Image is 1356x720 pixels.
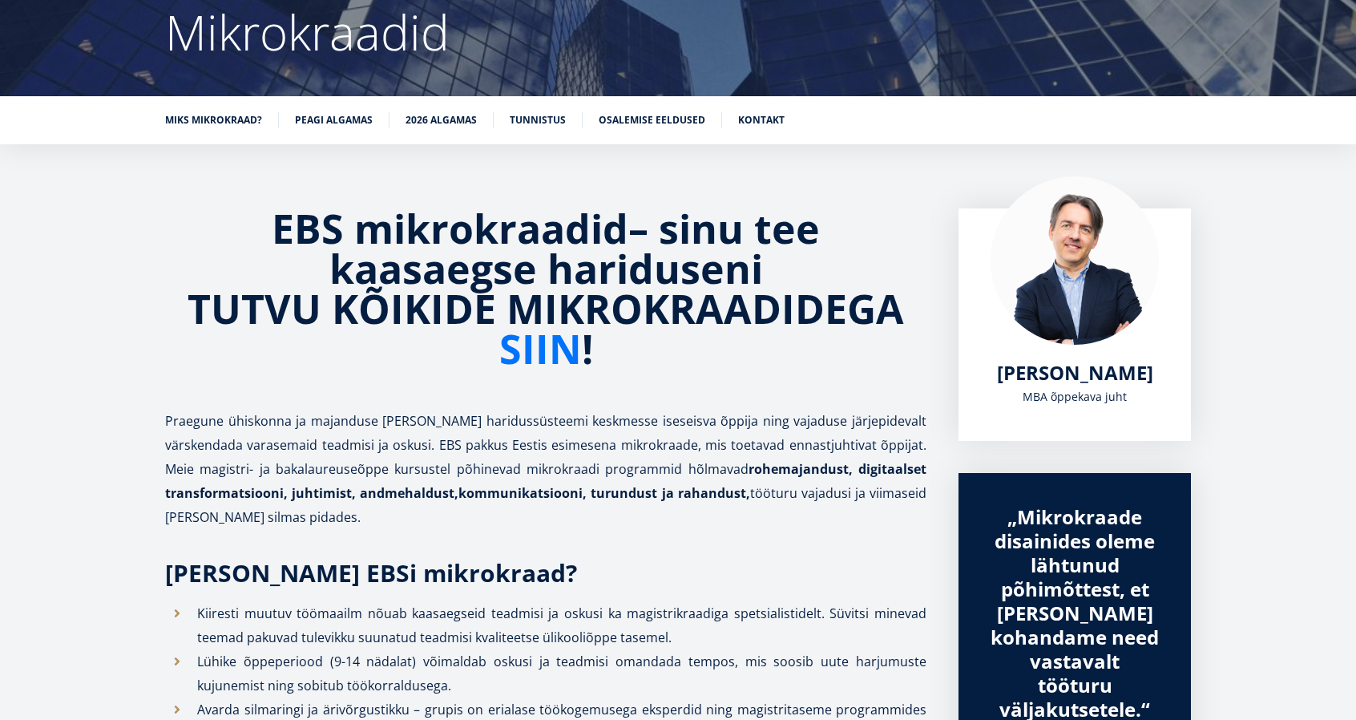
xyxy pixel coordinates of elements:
strong: [PERSON_NAME] EBSi mikrokraad? [165,556,577,589]
img: Marko Rillo [991,176,1159,345]
p: Kiiresti muutuv töömaailm nõuab kaasaegseid teadmisi ja oskusi ka magistrikraadiga spetsialistide... [197,601,926,649]
strong: kommunikatsiooni, turundust ja rahandust, [458,484,749,502]
a: SIIN [499,329,582,369]
a: Osalemise eeldused [599,112,705,128]
div: MBA õppekava juht [991,385,1159,409]
a: Peagi algamas [295,112,373,128]
p: Praegune ühiskonna ja majanduse [PERSON_NAME] haridussüsteemi keskmesse iseseisva õppija ning vaj... [165,409,926,529]
a: Tunnistus [510,112,566,128]
strong: – [628,201,648,256]
a: 2026 algamas [406,112,477,128]
a: Miks mikrokraad? [165,112,262,128]
span: [PERSON_NAME] [997,359,1153,386]
strong: EBS mikrokraadid [272,201,628,256]
a: [PERSON_NAME] [997,361,1153,385]
li: Lühike õppeperiood (9-14 nädalat) võimaldab oskusi ja teadmisi omandada tempos, mis soosib uute h... [165,649,926,698]
strong: sinu tee kaasaegse hariduseni TUTVU KÕIKIDE MIKROKRAADIDEGA ! [188,201,904,376]
a: Kontakt [738,112,785,128]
